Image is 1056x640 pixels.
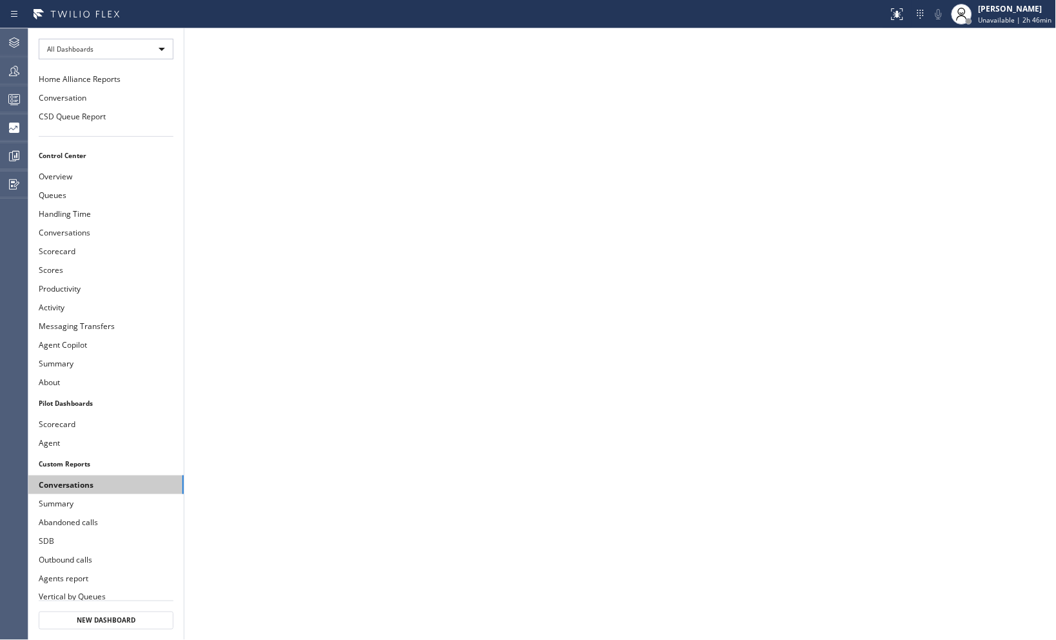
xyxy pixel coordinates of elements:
[28,494,184,513] button: Summary
[28,335,184,354] button: Agent Copilot
[28,317,184,335] button: Messaging Transfers
[39,612,173,630] button: New Dashboard
[28,354,184,373] button: Summary
[28,395,184,412] li: Pilot Dashboards
[28,186,184,205] button: Queues
[28,205,184,223] button: Handling Time
[28,70,184,88] button: Home Alliance Reports
[28,279,184,298] button: Productivity
[28,569,184,588] button: Agents report
[28,455,184,472] li: Custom Reports
[28,588,184,606] button: Vertical by Queues
[930,5,948,23] button: Mute
[28,147,184,164] li: Control Center
[979,15,1052,25] span: Unavailable | 2h 46min
[28,434,184,452] button: Agent
[28,223,184,242] button: Conversations
[28,415,184,434] button: Scorecard
[28,550,184,569] button: Outbound calls
[28,513,184,532] button: Abandoned calls
[28,167,184,186] button: Overview
[28,373,184,392] button: About
[184,28,1056,640] iframe: dashboard_837215d16f84
[28,242,184,261] button: Scorecard
[28,475,184,494] button: Conversations
[28,107,184,126] button: CSD Queue Report
[28,88,184,107] button: Conversation
[28,298,184,317] button: Activity
[28,532,184,550] button: SDB
[28,261,184,279] button: Scores
[39,39,173,59] div: All Dashboards
[979,3,1052,14] div: [PERSON_NAME]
